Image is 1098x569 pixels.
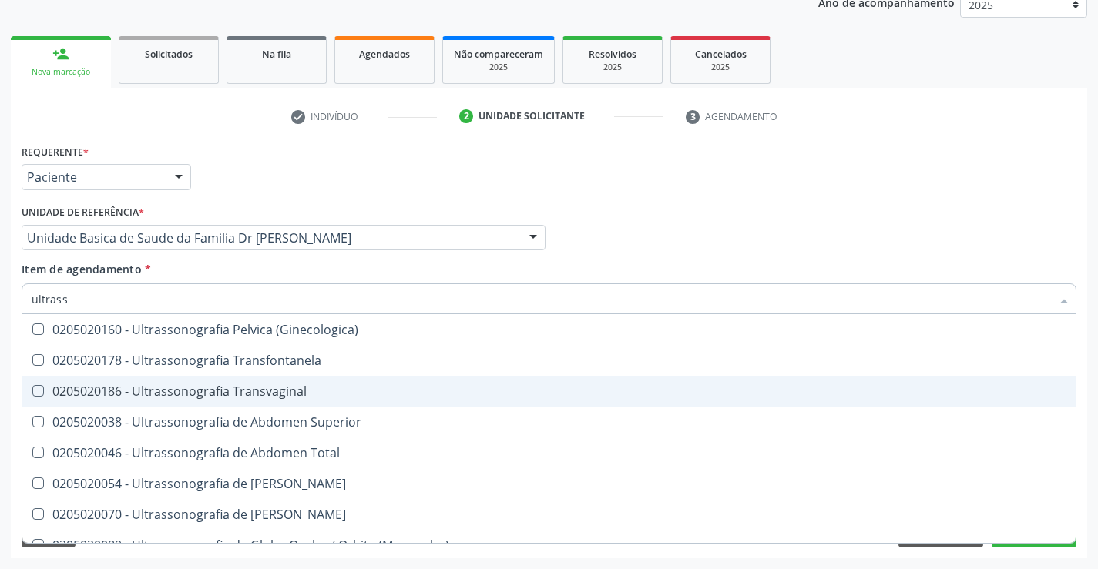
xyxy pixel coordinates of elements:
span: Não compareceram [454,48,543,61]
span: Na fila [262,48,291,61]
span: Solicitados [145,48,193,61]
div: 0205020160 - Ultrassonografia Pelvica (Ginecologica) [32,323,1066,336]
span: Unidade Basica de Saude da Familia Dr [PERSON_NAME] [27,230,514,246]
div: 2025 [574,62,651,73]
div: 2025 [454,62,543,73]
div: 0205020038 - Ultrassonografia de Abdomen Superior [32,416,1066,428]
div: Unidade solicitante [478,109,585,123]
div: 0205020089 - Ultrassonografia de Globo Ocular / Orbita (Monocular) [32,539,1066,551]
span: Paciente [27,169,159,185]
label: Unidade de referência [22,201,144,225]
div: 0205020070 - Ultrassonografia de [PERSON_NAME] [32,508,1066,520]
span: Agendados [359,48,410,61]
span: Resolvidos [589,48,636,61]
span: Cancelados [695,48,747,61]
div: 0205020186 - Ultrassonografia Transvaginal [32,385,1066,397]
div: Nova marcação [22,66,100,78]
div: 2 [459,109,473,123]
input: Buscar por procedimentos [32,283,1051,314]
div: 0205020178 - Ultrassonografia Transfontanela [32,354,1066,367]
div: 2025 [682,62,759,73]
span: Item de agendamento [22,262,142,276]
label: Requerente [22,140,89,164]
div: person_add [52,45,69,62]
div: 0205020054 - Ultrassonografia de [PERSON_NAME] [32,477,1066,490]
div: 0205020046 - Ultrassonografia de Abdomen Total [32,447,1066,459]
